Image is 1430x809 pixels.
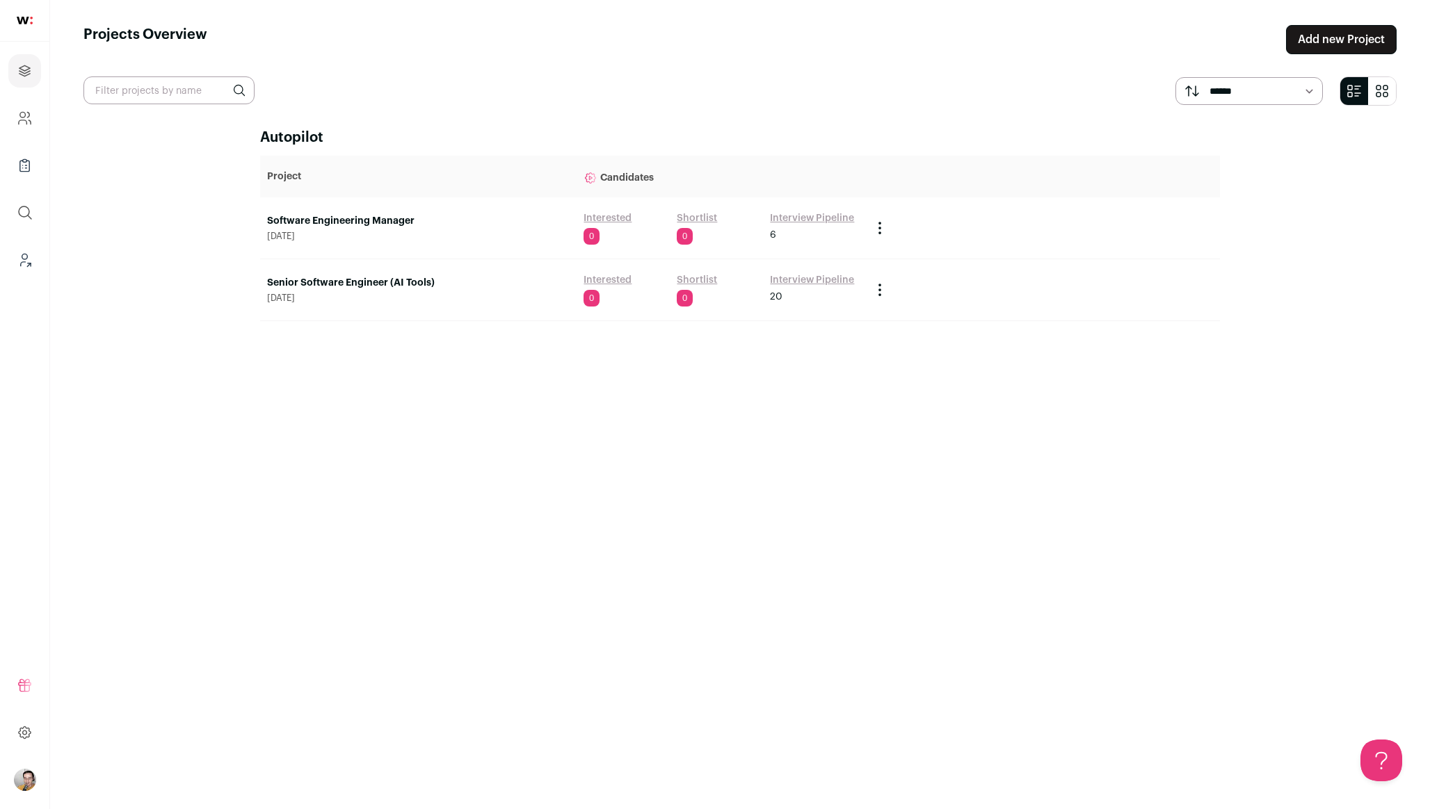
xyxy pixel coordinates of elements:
a: Interview Pipeline [770,211,854,225]
a: Software Engineering Manager [267,214,570,228]
span: 0 [677,228,693,245]
a: Company Lists [8,149,41,182]
span: 20 [770,290,782,304]
img: 144000-medium_jpg [14,769,36,791]
img: wellfound-shorthand-0d5821cbd27db2630d0214b213865d53afaa358527fdda9d0ea32b1df1b89c2c.svg [17,17,33,24]
a: Interested [584,273,632,287]
span: 0 [584,290,600,307]
span: [DATE] [267,293,570,304]
a: Company and ATS Settings [8,101,41,135]
iframe: Help Scout Beacon - Open [1360,739,1402,781]
button: Open dropdown [14,769,36,791]
span: 0 [584,228,600,245]
a: Shortlist [677,211,717,225]
a: Leads (Backoffice) [8,243,41,277]
button: Project Actions [871,281,888,298]
h1: Projects Overview [83,25,207,54]
h2: Autopilot [260,128,1220,147]
span: [DATE] [267,231,570,242]
input: Filter projects by name [83,76,255,104]
a: Interested [584,211,632,225]
a: Projects [8,54,41,88]
button: Project Actions [871,220,888,236]
span: 6 [770,228,776,242]
p: Candidates [584,163,858,190]
p: Project [267,170,570,183]
span: 0 [677,290,693,307]
a: Add new Project [1286,25,1397,54]
a: Interview Pipeline [770,273,854,287]
a: Senior Software Engineer (AI Tools) [267,276,570,290]
a: Shortlist [677,273,717,287]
